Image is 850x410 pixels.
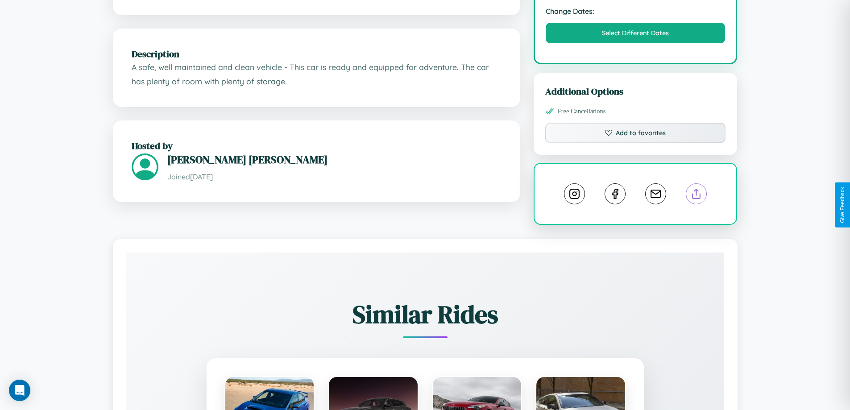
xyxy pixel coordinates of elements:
span: Free Cancellations [558,108,606,115]
button: Select Different Dates [546,23,726,43]
h3: [PERSON_NAME] [PERSON_NAME] [167,152,502,167]
h2: Similar Rides [158,297,693,331]
p: Joined [DATE] [167,170,502,183]
strong: Change Dates: [546,7,726,16]
div: Open Intercom Messenger [9,380,30,401]
div: Give Feedback [839,187,846,223]
button: Add to favorites [545,123,726,143]
p: A safe, well maintained and clean vehicle - This car is ready and equipped for adventure. The car... [132,60,502,88]
h2: Hosted by [132,139,502,152]
h2: Description [132,47,502,60]
h3: Additional Options [545,85,726,98]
